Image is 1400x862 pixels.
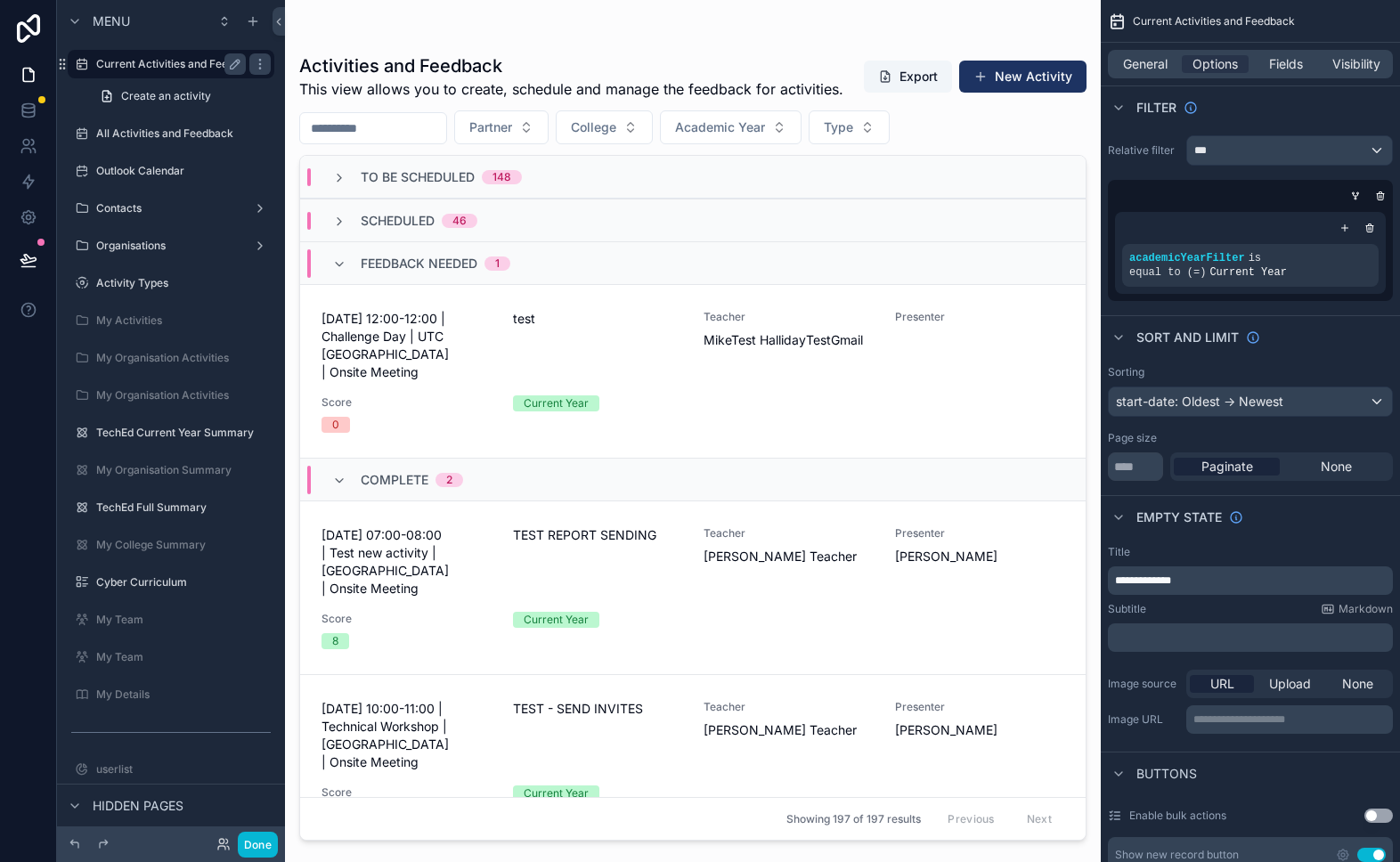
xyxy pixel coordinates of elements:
span: Create an activity [121,89,211,103]
a: My Team [68,606,274,634]
span: academicYearFilter [1129,252,1245,264]
span: Sort And Limit [1136,329,1239,346]
label: TechEd Full Summary [96,500,271,515]
span: Fields [1269,55,1303,73]
span: Hidden pages [93,797,183,815]
div: 46 [452,214,467,228]
a: TechEd Current Year Summary [68,419,274,447]
label: My Details [96,687,271,702]
span: Showing 197 of 197 results [786,812,921,826]
label: Contacts [96,201,246,215]
label: Outlook Calendar [96,164,271,178]
label: Subtitle [1108,602,1146,616]
label: All Activities and Feedback [96,126,271,141]
a: My Organisation Activities [68,381,274,410]
span: Options [1192,55,1238,73]
a: Activity Types [68,269,274,297]
a: Cyber Curriculum [68,568,274,597]
div: scrollable content [1108,623,1393,652]
label: Enable bulk actions [1129,809,1226,823]
span: Scheduled [361,212,435,230]
span: Empty state [1136,508,1222,526]
label: Cyber Curriculum [96,575,271,590]
label: My Organisation Activities [96,388,271,403]
span: Complete [361,471,428,489]
label: Organisations [96,239,246,253]
div: 1 [495,256,500,271]
label: TechEd Current Year Summary [96,426,271,440]
span: Paginate [1201,458,1253,476]
a: Contacts [68,194,274,223]
label: userlist [96,762,271,777]
label: My Team [96,650,271,664]
span: Upload [1269,675,1311,693]
label: My Team [96,613,271,627]
label: Relative filter [1108,143,1179,158]
a: My Activities [68,306,274,335]
div: 148 [492,170,511,184]
span: Current Activities and Feedback [1133,14,1295,28]
a: My College Summary [68,531,274,559]
a: userlist [68,755,274,784]
label: Image source [1108,677,1179,691]
label: Title [1108,545,1130,559]
a: My Details [68,680,274,709]
div: 2 [446,473,452,487]
a: Outlook Calendar [68,157,274,185]
a: TechEd Full Summary [68,493,274,522]
a: Markdown [1321,602,1393,616]
span: Visibility [1332,55,1380,73]
div: scrollable content [1186,705,1393,734]
span: None [1342,675,1373,693]
span: General [1123,55,1168,73]
label: My Organisation Activities [96,351,271,365]
span: Filter [1136,99,1176,117]
a: My Organisation Activities [68,344,274,372]
a: My Organisation Summary [68,456,274,484]
span: Current Year [1209,266,1286,279]
label: Image URL [1108,712,1179,727]
button: Done [238,832,278,858]
label: My College Summary [96,538,271,552]
label: Activity Types [96,276,271,290]
span: URL [1210,675,1234,693]
span: Markdown [1339,602,1393,616]
label: Sorting [1108,365,1144,379]
a: All Activities and Feedback [68,119,274,148]
label: My Organisation Summary [96,463,271,477]
a: My Team [68,643,274,671]
a: Create an activity [89,82,274,110]
div: scrollable content [1108,566,1393,595]
span: Feedback Needed [361,255,477,272]
div: start-date: Oldest -> Newest [1109,387,1392,416]
a: Organisations [68,232,274,260]
span: To Be Scheduled [361,168,475,186]
label: Page size [1108,431,1157,445]
span: None [1321,458,1352,476]
span: Buttons [1136,765,1197,783]
label: My Activities [96,313,271,328]
a: Current Activities and Feedback [68,50,274,78]
span: Menu [93,12,130,30]
button: start-date: Oldest -> Newest [1108,386,1393,417]
label: Current Activities and Feedback [96,57,259,71]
